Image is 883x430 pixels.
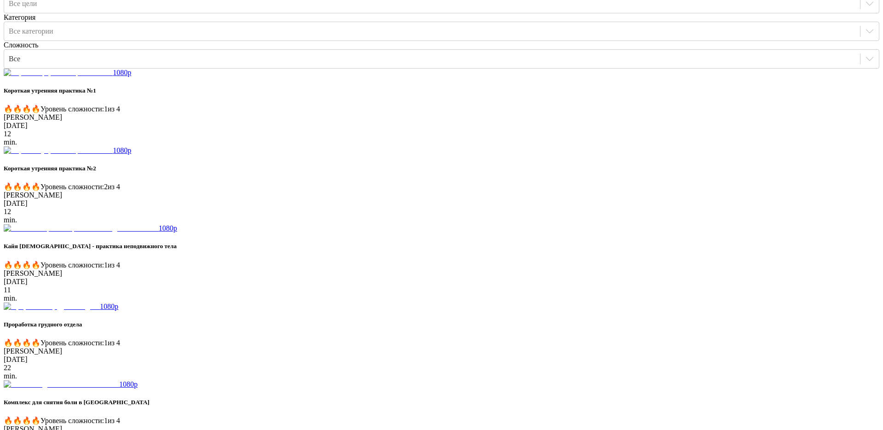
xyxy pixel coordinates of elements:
span: 🔥 [13,261,22,269]
div: 12 [4,130,879,138]
a: 1080p [4,69,131,76]
span: 🔥 [13,339,22,347]
h5: Кайя [DEMOGRAPHIC_DATA] - практика неподвижного тела [4,243,879,250]
a: 1080p [4,302,118,310]
label: Категория [4,13,35,21]
label: Сложность [4,41,39,49]
span: 🔥 [31,417,40,424]
span: 1080p [159,224,177,232]
h5: Короткая утренняя практика №2 [4,165,879,172]
img: Кайя Стхаирьям - практика неподвижного тела [4,224,159,232]
img: Комплекс для снятия боли в спине [4,380,119,389]
div: min. [4,372,879,380]
div: 12 [4,208,879,216]
img: Проработка грудного отдела [4,302,100,311]
span: 1080p [113,146,131,154]
span: 🔥 [4,417,13,424]
span: 1080p [113,69,131,76]
span: 1080p [119,380,138,388]
div: min. [4,294,879,302]
h5: Короткая утренняя практика №1 [4,87,879,94]
span: 1080p [100,302,118,310]
span: 🔥 [31,261,40,269]
span: 🔥 [4,183,13,191]
span: 🔥 [31,105,40,113]
span: 🔥 [22,417,31,424]
span: 🔥 [13,417,22,424]
img: Короткая утренняя практика №2 [4,146,113,155]
div: 11 [4,286,879,294]
span: 🔥 [13,105,22,113]
span: 🔥 [31,183,40,191]
span: 🔥 [22,261,31,269]
div: [DATE] [4,355,879,364]
div: [DATE] [4,199,879,208]
span: Уровень сложности: 1 из 4 [40,339,120,347]
a: 1080p [4,146,131,154]
div: 22 [4,364,879,372]
h5: Проработка грудного отдела [4,321,879,328]
img: Короткая утренняя практика №1 [4,69,113,77]
div: [PERSON_NAME] [4,269,879,278]
a: 1080p [4,380,138,388]
span: Уровень сложности: 1 из 4 [40,105,120,113]
h5: Комплекс для снятия боли в [GEOGRAPHIC_DATA] [4,399,879,406]
span: 🔥 [4,105,13,113]
span: 🔥 [13,183,22,191]
div: min. [4,216,879,224]
a: 1080p [4,224,177,232]
div: [PERSON_NAME] [4,113,879,122]
span: Уровень сложности: 1 из 4 [40,261,120,269]
span: 🔥 [22,105,31,113]
span: 🔥 [31,339,40,347]
span: 🔥 [4,261,13,269]
div: [DATE] [4,122,879,130]
span: Уровень сложности: 2 из 4 [40,183,120,191]
div: [PERSON_NAME] [4,191,879,199]
span: 🔥 [22,183,31,191]
span: Уровень сложности: 1 из 4 [40,417,120,424]
span: 🔥 [22,339,31,347]
span: 🔥 [4,339,13,347]
div: [PERSON_NAME] [4,347,879,355]
div: min. [4,138,879,146]
div: [DATE] [4,278,879,286]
